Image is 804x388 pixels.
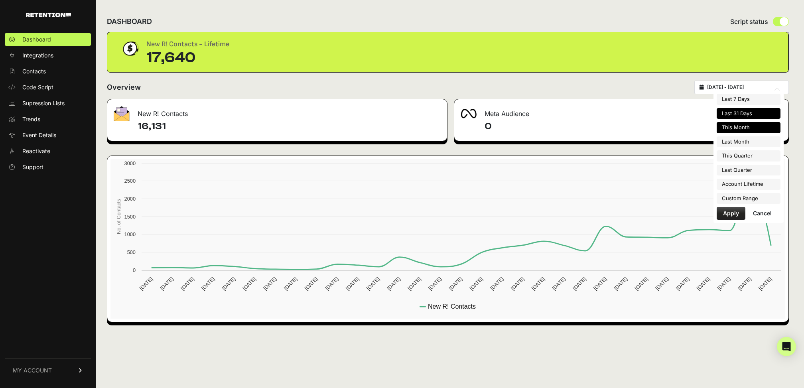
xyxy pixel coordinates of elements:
text: [DATE] [200,276,216,291]
span: Script status [730,17,768,26]
text: [DATE] [510,276,525,291]
text: [DATE] [406,276,422,291]
div: New R! Contacts - Lifetime [146,39,229,50]
span: Dashboard [22,35,51,43]
button: Cancel [747,207,778,220]
div: New R! Contacts [107,99,447,123]
a: Supression Lists [5,97,91,110]
text: 2000 [124,196,136,202]
text: [DATE] [427,276,443,291]
text: 1000 [124,231,136,237]
text: New R! Contacts [428,303,476,310]
span: Integrations [22,51,53,59]
li: Account Lifetime [717,179,780,190]
text: [DATE] [571,276,587,291]
text: [DATE] [159,276,174,291]
button: Apply [717,207,745,220]
text: [DATE] [386,276,402,291]
text: [DATE] [241,276,257,291]
span: Contacts [22,67,46,75]
text: [DATE] [613,276,629,291]
li: Last Month [717,136,780,148]
a: Trends [5,113,91,126]
img: Retention.com [26,13,71,17]
img: fa-meta-2f981b61bb99beabf952f7030308934f19ce035c18b003e963880cc3fabeebb7.png [461,109,477,118]
text: [DATE] [469,276,484,291]
text: [DATE] [551,276,567,291]
text: 0 [133,267,136,273]
div: 17,640 [146,50,229,66]
text: [DATE] [737,276,752,291]
h4: 16,131 [138,120,441,133]
text: [DATE] [489,276,504,291]
text: [DATE] [757,276,773,291]
text: [DATE] [345,276,360,291]
text: [DATE] [138,276,154,291]
li: Custom Range [717,193,780,204]
li: This Quarter [717,150,780,162]
h2: Overview [107,82,141,93]
h2: DASHBOARD [107,16,152,27]
text: [DATE] [696,276,711,291]
div: Meta Audience [454,99,788,123]
text: 500 [127,249,136,255]
h4: 0 [485,120,782,133]
text: 2500 [124,178,136,184]
text: [DATE] [675,276,690,291]
text: [DATE] [716,276,731,291]
span: Supression Lists [22,99,65,107]
li: Last 7 Days [717,94,780,105]
text: 1500 [124,214,136,220]
a: Integrations [5,49,91,62]
div: Open Intercom Messenger [777,337,796,356]
a: Reactivate [5,145,91,158]
text: [DATE] [448,276,463,291]
text: [DATE] [654,276,670,291]
text: [DATE] [221,276,236,291]
span: Reactivate [22,147,50,155]
li: Last Quarter [717,165,780,176]
text: [DATE] [324,276,339,291]
span: Code Script [22,83,53,91]
li: Last 31 Days [717,108,780,119]
span: MY ACCOUNT [13,366,52,374]
img: dollar-coin-05c43ed7efb7bc0c12610022525b4bbbb207c7efeef5aecc26f025e68dcafac9.png [120,39,140,59]
text: [DATE] [592,276,608,291]
text: No. of Contacts [116,199,122,234]
img: fa-envelope-19ae18322b30453b285274b1b8af3d052b27d846a4fbe8435d1a52b978f639a2.png [114,106,130,121]
text: [DATE] [303,276,319,291]
span: Trends [22,115,40,123]
span: Event Details [22,131,56,139]
text: 3000 [124,160,136,166]
a: Code Script [5,81,91,94]
a: Support [5,161,91,173]
text: [DATE] [365,276,381,291]
text: [DATE] [283,276,298,291]
text: [DATE] [262,276,278,291]
a: MY ACCOUNT [5,358,91,382]
text: [DATE] [179,276,195,291]
span: Support [22,163,43,171]
li: This Month [717,122,780,133]
a: Contacts [5,65,91,78]
a: Dashboard [5,33,91,46]
a: Event Details [5,129,91,142]
text: [DATE] [530,276,546,291]
text: [DATE] [634,276,649,291]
